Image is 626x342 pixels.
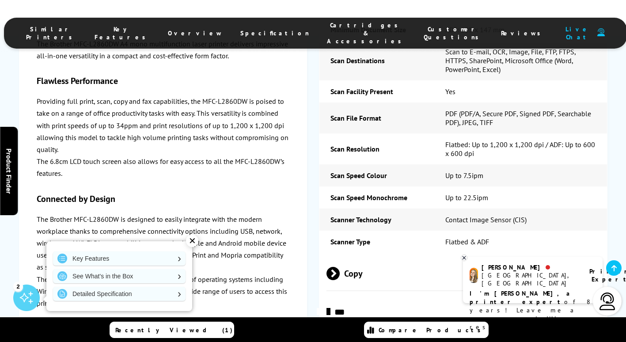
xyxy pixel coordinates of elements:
[424,25,483,41] span: Customer Questions
[319,41,434,80] td: Scan Destinations
[326,257,599,290] span: Copy
[115,326,233,334] span: Recently Viewed (1)
[379,326,486,334] span: Compare Products
[319,103,434,133] td: Scan File Format
[470,268,478,283] img: amy-livechat.png
[434,231,607,253] td: Flatbed & ADF
[319,209,434,231] td: Scanner Technology
[37,213,290,274] p: The Brother MFC-L2860DW is designed to easily integrate with the modern workplace thanks to compr...
[563,25,593,41] span: Live Chat
[319,164,434,186] td: Scan Speed Colour
[37,75,290,87] h3: Flawless Performance
[327,21,406,45] span: Cartridges & Accessories
[434,186,607,209] td: Up to 22.5ipm
[434,103,607,133] td: PDF (PDF/A, Secure PDF, Signed PDF, Searchable PDF), JPEG, TIFF
[501,29,545,37] span: Reviews
[319,231,434,253] td: Scanner Type
[37,274,290,310] p: The MFC-L2860DW also offers support for a range of operating systems including Windows, Mac, Linu...
[37,95,290,156] p: Providing full print, scan, copy and fax capabilities, the MFC-L2860DW is poised to take on a ran...
[434,164,607,186] td: Up to 7.5ipm
[482,271,578,287] div: [GEOGRAPHIC_DATA], [GEOGRAPHIC_DATA]
[186,235,198,247] div: ✕
[53,287,186,301] a: Detailed Specification
[434,41,607,80] td: Scan to E-mail, OCR, Image, File, FTP, FTPS, HTTPS, SharePoint, Microsoft Office (Word, PowerPoin...
[597,28,605,37] img: user-headset-duotone.svg
[110,322,234,338] a: Recently Viewed (1)
[53,269,186,283] a: See What's in the Box
[319,186,434,209] td: Scan Speed Monochrome
[364,322,489,338] a: Compare Products
[95,25,150,41] span: Key Features
[434,209,607,231] td: Contact Image Sensor (CIS)
[4,148,13,194] span: Product Finder
[37,156,290,179] p: The 6.8cm LCD touch screen also allows for easy access to all the MFC-L2860DW’s features.
[482,263,578,271] div: [PERSON_NAME]
[240,29,309,37] span: Specification
[434,80,607,103] td: Yes
[319,80,434,103] td: Scan Facility Present
[37,193,290,205] h3: Connected by Design
[434,133,607,164] td: Flatbed: Up to 1,200 x 1,200 dpi / ADF: Up to 600 x 600 dpi
[319,133,434,164] td: Scan Resolution
[13,281,23,291] div: 2
[470,289,573,306] b: I'm [PERSON_NAME], a printer expert
[470,289,596,331] p: of 8 years! Leave me a message and I'll respond ASAP
[168,29,223,37] span: Overview
[26,25,77,41] span: Similar Printers
[599,293,616,310] img: user-headset-light.svg
[53,251,186,266] a: Key Features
